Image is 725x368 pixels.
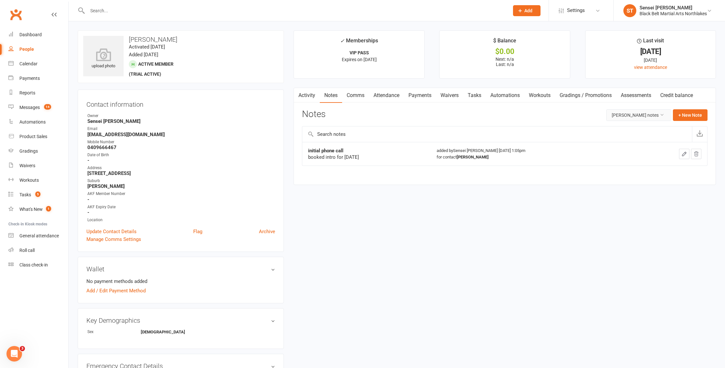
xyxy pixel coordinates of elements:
[35,191,40,197] span: 5
[524,88,555,103] a: Workouts
[8,27,68,42] a: Dashboard
[19,119,46,124] div: Automations
[302,109,326,121] h3: Notes
[19,148,38,154] div: Gradings
[83,36,278,43] h3: [PERSON_NAME]
[129,44,165,50] time: Activated [DATE]
[19,134,47,139] div: Product Sales
[591,48,710,55] div: [DATE]
[8,42,68,57] a: People
[493,37,516,48] div: $ Balance
[8,144,68,158] a: Gradings
[129,61,173,77] span: Active member (trial active)
[20,346,25,351] span: 3
[86,277,275,285] li: No payment methods added
[87,329,141,335] div: Sex
[19,248,35,253] div: Roll call
[640,11,707,16] div: Black Belt Martial Arts Northlakes
[436,88,463,103] a: Waivers
[8,243,68,258] a: Roll call
[19,192,31,197] div: Tasks
[8,173,68,188] a: Workouts
[86,228,137,235] a: Update Contact Details
[342,57,377,62] span: Expires on [DATE]
[86,235,141,243] a: Manage Comms Settings
[8,258,68,272] a: Class kiosk mode
[616,88,656,103] a: Assessments
[19,47,34,52] div: People
[87,145,275,150] strong: 0409666467
[19,178,39,183] div: Workouts
[437,154,631,160] div: for contact
[86,265,275,273] h3: Wallet
[87,197,275,202] strong: -
[567,3,585,18] span: Settings
[606,109,671,121] button: [PERSON_NAME] notes
[19,90,35,95] div: Reports
[6,346,22,362] iframe: Intercom live chat
[85,6,505,15] input: Search...
[486,88,524,103] a: Automations
[8,115,68,129] a: Automations
[8,229,68,243] a: General attendance kiosk mode
[350,50,369,55] strong: VIP PASS
[640,5,707,11] div: Sensei [PERSON_NAME]
[87,210,275,215] strong: -
[46,206,51,211] span: 1
[457,155,489,159] strong: [PERSON_NAME]
[44,104,51,110] span: 14
[308,148,343,154] strong: initial phone call
[8,202,68,217] a: What's New1
[591,57,710,64] div: [DATE]
[193,228,202,235] a: Flag
[445,57,564,67] p: Next: n/a Last: n/a
[404,88,436,103] a: Payments
[673,109,708,121] button: + New Note
[87,152,275,158] div: Date of Birth
[369,88,404,103] a: Attendance
[320,88,342,103] a: Notes
[445,48,564,55] div: $0.00
[87,126,275,132] div: Email
[87,113,275,119] div: Owner
[8,57,68,71] a: Calendar
[340,37,378,49] div: Memberships
[87,132,275,137] strong: [EMAIL_ADDRESS][DOMAIN_NAME]
[463,88,486,103] a: Tasks
[340,38,344,44] i: ✓
[19,207,43,212] div: What's New
[87,165,275,171] div: Address
[623,4,636,17] div: ST
[437,147,631,160] div: added by Sensei [PERSON_NAME] [DATE] 1:05pm
[294,88,320,103] a: Activity
[87,217,275,223] div: Location
[83,48,124,70] div: upload photo
[8,86,68,100] a: Reports
[86,287,146,295] a: Add / Edit Payment Method
[87,178,275,184] div: Suburb
[656,88,697,103] a: Credit balance
[8,158,68,173] a: Waivers
[524,8,532,13] span: Add
[19,76,40,81] div: Payments
[87,118,275,124] strong: Sensei [PERSON_NAME]
[87,204,275,210] div: AKF Expiry Date
[555,88,616,103] a: Gradings / Promotions
[8,71,68,86] a: Payments
[637,37,664,48] div: Last visit
[513,5,541,16] button: Add
[19,163,35,168] div: Waivers
[8,129,68,144] a: Product Sales
[19,105,40,110] div: Messages
[87,170,275,176] strong: [STREET_ADDRESS]
[342,88,369,103] a: Comms
[8,188,68,202] a: Tasks 5
[19,61,38,66] div: Calendar
[634,65,667,70] a: view attendance
[87,183,275,189] strong: [PERSON_NAME]
[87,191,275,197] div: AKF Member Number
[19,32,42,37] div: Dashboard
[8,6,24,23] a: Clubworx
[86,98,275,108] h3: Contact information
[86,317,275,324] h3: Key Demographics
